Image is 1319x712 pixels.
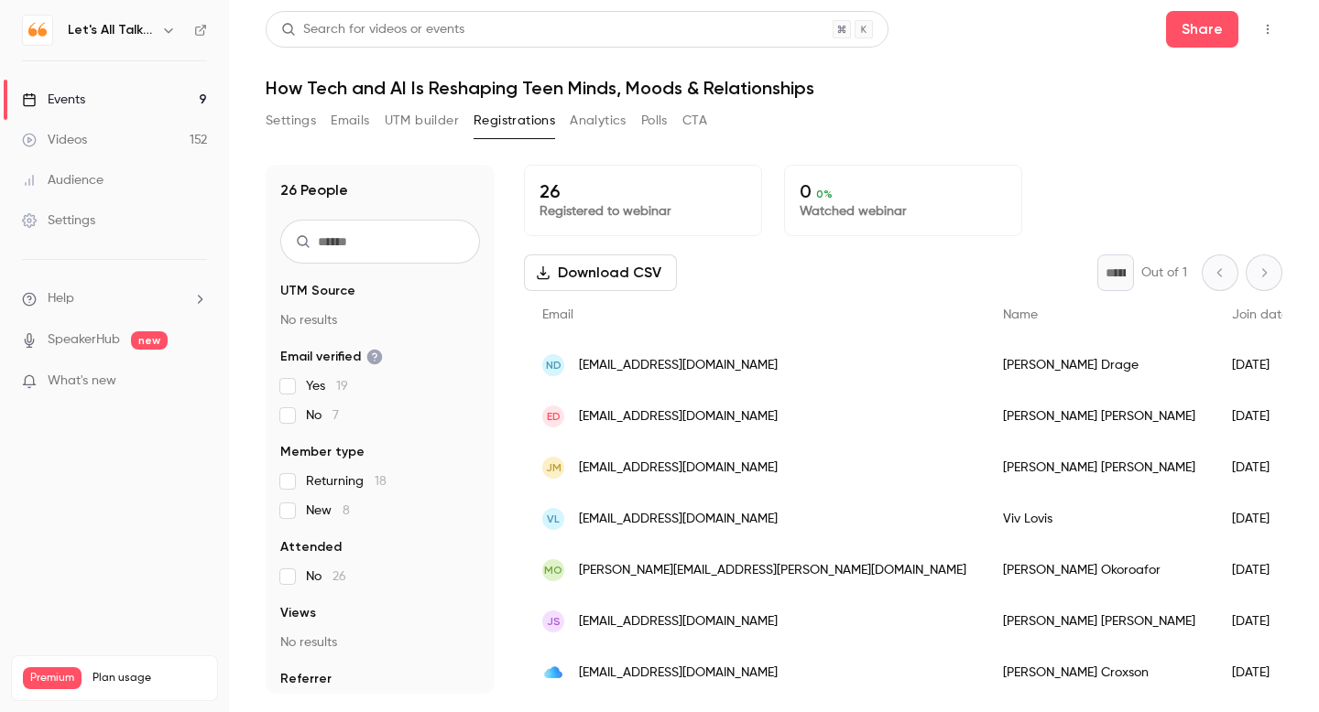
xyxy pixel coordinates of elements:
[579,510,778,529] span: [EMAIL_ADDRESS][DOMAIN_NAME]
[48,289,74,308] span: Help
[542,662,564,684] img: me.com
[1003,308,1038,321] span: Name
[547,408,561,425] span: ED
[280,670,332,688] span: Referrer
[306,472,387,491] span: Returning
[1214,442,1307,493] div: [DATE]
[68,21,154,39] h6: Let's All Talk Mental Health
[540,180,747,202] p: 26
[579,561,966,580] span: [PERSON_NAME][EMAIL_ADDRESS][PERSON_NAME][DOMAIN_NAME]
[93,671,206,685] span: Plan usage
[1214,340,1307,391] div: [DATE]
[579,356,778,375] span: [EMAIL_ADDRESS][DOMAIN_NAME]
[682,106,707,135] button: CTA
[23,16,52,45] img: Let's All Talk Mental Health
[985,391,1214,442] div: [PERSON_NAME] [PERSON_NAME]
[474,106,555,135] button: Registrations
[1141,264,1187,282] p: Out of 1
[816,188,833,200] span: 0 %
[336,380,348,393] span: 19
[540,202,747,221] p: Registered to webinar
[1214,596,1307,647] div: [DATE]
[280,179,348,201] h1: 26 People
[332,409,339,422] span: 7
[385,106,459,135] button: UTM builder
[185,373,207,390] iframe: Noticeable Trigger
[1214,391,1307,442] div: [DATE]
[579,458,778,478] span: [EMAIL_ADDRESS][DOMAIN_NAME]
[1214,545,1307,596] div: [DATE]
[547,511,560,527] span: VL
[985,647,1214,698] div: [PERSON_NAME] Croxson
[23,667,82,689] span: Premium
[280,538,342,556] span: Attended
[22,171,104,189] div: Audience
[985,596,1214,647] div: [PERSON_NAME] [PERSON_NAME]
[1166,11,1238,48] button: Share
[280,311,480,329] p: No results
[1214,493,1307,545] div: [DATE]
[570,106,627,135] button: Analytics
[542,308,573,321] span: Email
[985,442,1214,493] div: [PERSON_NAME] [PERSON_NAME]
[22,211,95,230] div: Settings
[800,180,1007,202] p: 0
[306,406,339,425] span: No
[266,106,316,135] button: Settings
[48,372,116,391] span: What's new
[800,202,1007,221] p: Watched webinar
[1214,647,1307,698] div: [DATE]
[1232,308,1289,321] span: Join date
[332,570,346,583] span: 26
[579,407,778,426] span: [EMAIL_ADDRESS][DOMAIN_NAME]
[22,131,87,149] div: Videos
[375,475,387,488] span: 18
[546,357,561,373] span: ND
[280,443,365,461] span: Member type
[306,377,348,395] span: Yes
[22,289,207,308] li: help-dropdown-opener
[544,562,562,578] span: MO
[985,340,1214,391] div: [PERSON_NAME] Drage
[22,91,85,109] div: Events
[579,663,778,683] span: [EMAIL_ADDRESS][DOMAIN_NAME]
[280,633,480,652] p: No results
[546,459,561,476] span: JM
[280,348,383,366] span: Email verified
[131,331,168,350] span: new
[547,613,561,630] span: JS
[306,502,350,520] span: New
[280,282,355,300] span: UTM Source
[579,612,778,631] span: [EMAIL_ADDRESS][DOMAIN_NAME]
[266,77,1282,99] h1: How Tech and AI Is Reshaping Teen Minds, Moods & Relationships
[524,254,677,291] button: Download CSV
[331,106,369,135] button: Emails
[306,567,346,586] span: No
[280,604,316,622] span: Views
[641,106,668,135] button: Polls
[281,20,464,39] div: Search for videos or events
[985,545,1214,596] div: [PERSON_NAME] Okoroafor
[985,493,1214,545] div: Viv Lovis
[343,504,350,517] span: 8
[48,330,120,350] a: SpeakerHub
